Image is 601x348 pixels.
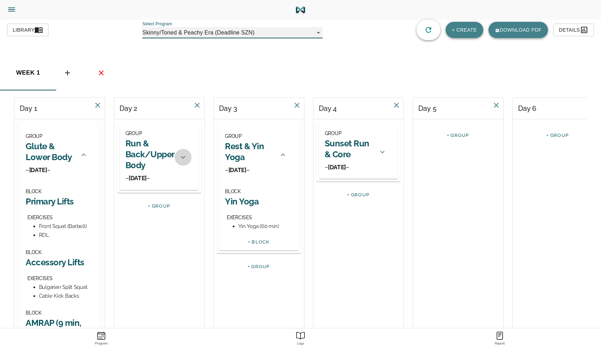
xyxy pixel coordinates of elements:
[26,310,41,316] span: BLOCK
[142,22,172,26] label: Select Program
[347,192,369,197] a: + GROUP
[316,122,401,182] div: GROUPSunset Run & Core~[DATE]~
[14,98,105,119] div: Day 1
[248,239,270,245] a: + BLOCK
[3,342,199,346] strong: Program
[400,328,600,348] a: ReportReport
[26,141,75,163] h2: Glute & Lower Body
[248,264,270,269] a: + GROUP
[125,131,142,136] span: GROUP
[495,26,542,34] span: Download pdf
[547,133,569,138] a: + GROUP
[26,249,41,255] span: BLOCK
[325,163,374,171] h3: ~[DATE]~
[225,196,293,207] h2: Yin Yoga
[295,5,306,15] img: Logo
[26,196,93,207] h2: Primary Lifts
[120,125,193,190] div: GROUPRun & Back/Upper Body~[DATE]~
[553,24,594,37] button: Details
[225,133,242,139] span: GROUP
[26,133,43,139] span: GROUP
[7,5,16,14] ion-icon: Side Menu
[325,138,374,160] h2: Sunset Run & Core
[319,125,393,179] div: GROUPSunset Run & Core~[DATE]~
[114,98,205,119] div: Day 2
[219,184,298,251] div: GROUPGlute & Lower Body~[DATE]~
[202,342,399,346] strong: Logs
[20,125,93,184] div: GROUPGlute & Lower Body~[DATE]~
[27,274,93,283] div: EXERCISES
[125,138,175,171] h2: Run & Back/Upper Body
[495,27,500,32] ion-icon: download
[217,122,301,253] div: GROUPRest & Yin Yoga~[DATE]~ GROUPGlute & Lower Body~[DATE]~
[39,231,93,240] div: RDL
[495,331,504,340] ion-icon: Report
[447,133,469,138] a: + GROUP
[449,24,480,37] button: + CREATE
[413,98,503,119] div: Day 5
[219,125,293,184] div: GROUPRest & Yin Yoga~[DATE]~
[296,331,305,340] ion-icon: Report
[148,203,170,209] a: + GROUP
[39,222,93,231] div: Front Squat (Barbell)
[559,26,588,34] span: Details
[325,131,342,136] span: GROUP
[4,68,52,78] span: week 1
[214,98,304,119] div: Day 3
[97,331,106,340] ion-icon: Program
[26,317,93,339] h2: AMRAP (9 min, no rest)
[1,328,201,348] a: ProgramProgram
[402,342,598,346] strong: Report
[314,98,404,119] div: Day 4
[225,189,241,194] span: BLOCK
[117,122,202,193] div: GROUPRun & Back/Upper Body~[DATE]~
[142,27,323,38] div: Skinny/Toned & Peachy Era (Deadline SZN)
[27,213,93,222] div: EXERCISES
[201,328,400,348] a: ReportLogs
[26,257,93,268] h2: Accessory Lifts
[13,26,43,34] span: Library
[238,222,293,231] div: Yin Yoga (60 min)
[39,292,93,300] div: Cable Kick Backs
[227,213,293,222] div: EXERCISES
[26,189,41,194] span: BLOCK
[452,26,477,34] span: + CREATE
[39,283,93,292] div: Bulgarian Split Squat
[125,174,175,182] h3: ~[DATE]~
[7,24,49,37] button: Library
[225,166,274,174] h3: ~[DATE]~
[492,24,544,37] button: downloadDownload pdf
[26,166,75,174] h3: ~[DATE]~
[225,141,274,163] h2: Rest & Yin Yoga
